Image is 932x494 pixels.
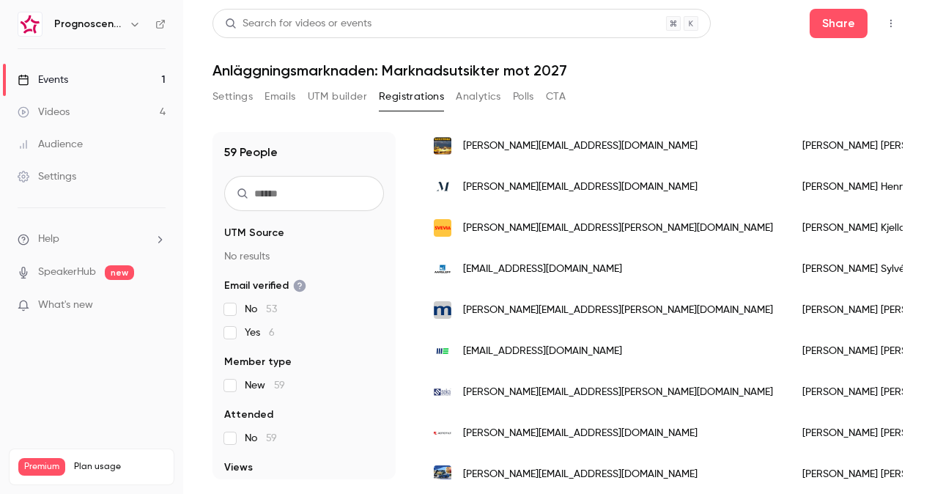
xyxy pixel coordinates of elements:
span: 6 [269,328,275,338]
h1: Anläggningsmarknaden: Marknadsutsikter mot 2027 [212,62,903,79]
button: Share [810,9,868,38]
span: Help [38,232,59,247]
span: UTM Source [224,226,284,240]
span: New [245,378,285,393]
div: Settings [18,169,76,184]
div: Events [18,73,68,87]
span: [PERSON_NAME][EMAIL_ADDRESS][DOMAIN_NAME] [463,426,698,441]
img: mayproject.se [434,178,451,196]
span: [EMAIL_ADDRESS][DOMAIN_NAME] [463,262,622,277]
button: Settings [212,85,253,108]
div: Audience [18,137,83,152]
span: What's new [38,298,93,313]
iframe: Noticeable Trigger [148,299,166,312]
button: Analytics [456,85,501,108]
span: 53 [266,304,277,314]
img: nordberghs.se [434,465,451,483]
span: Premium [18,458,65,476]
img: backstroms.se [434,137,451,155]
div: Search for videos or events [225,16,371,32]
a: SpeakerHub [38,265,96,280]
p: No results [224,249,384,264]
span: Email verified [224,279,306,293]
span: Yes [245,325,275,340]
img: me.se [434,342,451,360]
span: Plan usage [74,461,165,473]
span: new [105,265,134,280]
button: CTA [546,85,566,108]
span: 59 [266,433,277,443]
span: [PERSON_NAME][EMAIL_ADDRESS][PERSON_NAME][DOMAIN_NAME] [463,385,773,400]
span: No [245,302,277,317]
button: Emails [265,85,295,108]
img: Prognoscentret | Powered by Hubexo [18,12,42,36]
button: UTM builder [308,85,367,108]
span: Member type [224,355,292,369]
span: Attended [224,408,273,422]
span: [PERSON_NAME][EMAIL_ADDRESS][DOMAIN_NAME] [463,139,698,154]
img: rototilt.com [434,424,451,442]
span: No [245,431,277,446]
span: Views [224,460,253,475]
h6: Prognoscentret | Powered by Hubexo [54,17,123,32]
span: [PERSON_NAME][EMAIL_ADDRESS][DOMAIN_NAME] [463,180,698,195]
span: [PERSON_NAME][EMAIL_ADDRESS][DOMAIN_NAME] [463,467,698,482]
div: Videos [18,105,70,119]
span: [PERSON_NAME][EMAIL_ADDRESS][PERSON_NAME][DOMAIN_NAME] [463,303,773,318]
button: Registrations [379,85,444,108]
li: help-dropdown-opener [18,232,166,247]
img: aarsleff.com [434,260,451,278]
button: Polls [513,85,534,108]
img: sekamiljoteknik.se [434,383,451,401]
span: 59 [274,380,285,391]
img: svevia.se [434,219,451,237]
h1: 59 People [224,144,278,161]
span: [PERSON_NAME][EMAIL_ADDRESS][PERSON_NAME][DOMAIN_NAME] [463,221,773,236]
span: [EMAIL_ADDRESS][DOMAIN_NAME] [463,344,622,359]
img: maskinmekano.se [434,301,451,319]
